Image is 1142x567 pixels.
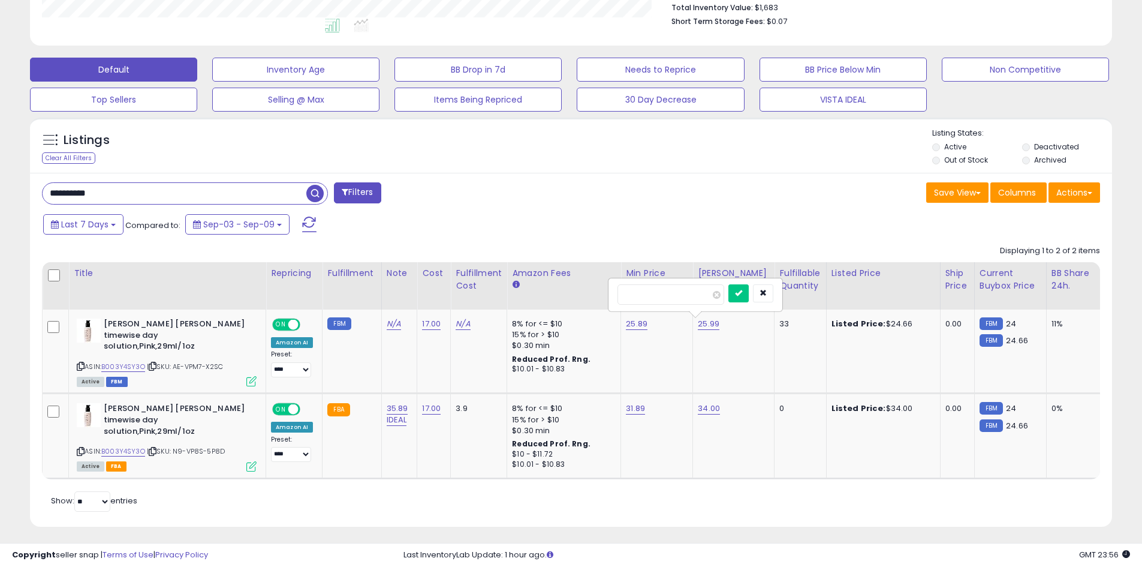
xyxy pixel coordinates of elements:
[990,182,1047,203] button: Columns
[387,267,412,280] div: Note
[43,214,123,235] button: Last 7 Days
[203,218,275,230] span: Sep-03 - Sep-09
[387,318,401,330] a: N/A
[422,267,445,280] div: Cost
[104,319,249,355] b: [PERSON_NAME] [PERSON_NAME] timewise day solution,Pink,29ml/1oz
[698,403,720,415] a: 34.00
[512,403,611,414] div: 8% for <= $10
[779,403,816,414] div: 0
[926,182,989,203] button: Save View
[61,218,109,230] span: Last 7 Days
[1006,335,1028,346] span: 24.66
[327,317,351,330] small: FBM
[831,403,886,414] b: Listed Price:
[831,267,935,280] div: Listed Price
[831,318,886,329] b: Listed Price:
[327,267,376,280] div: Fulfillment
[212,58,379,82] button: Inventory Age
[944,155,988,165] label: Out of Stock
[12,549,56,560] strong: Copyright
[74,267,261,280] div: Title
[456,267,502,292] div: Fulfillment Cost
[577,58,744,82] button: Needs to Reprice
[106,377,128,387] span: FBM
[12,550,208,561] div: seller snap | |
[334,182,381,203] button: Filters
[980,419,1003,432] small: FBM
[779,319,816,329] div: 33
[1034,155,1066,165] label: Archived
[512,354,590,364] b: Reduced Prof. Rng.
[671,2,753,13] b: Total Inventory Value:
[1006,403,1016,414] span: 24
[1000,245,1100,257] div: Displaying 1 to 2 of 2 items
[125,220,180,231] span: Compared to:
[51,495,137,506] span: Show: entries
[512,319,611,329] div: 8% for <= $10
[512,340,611,351] div: $0.30 min
[1006,420,1028,431] span: 24.66
[698,267,769,280] div: [PERSON_NAME]
[64,132,110,149] h5: Listings
[698,318,719,330] a: 25.99
[106,461,126,472] span: FBA
[1051,267,1095,292] div: BB Share 24h.
[394,58,562,82] button: BB Drop in 7d
[1034,142,1079,152] label: Deactivated
[512,415,611,425] div: 15% for > $10
[512,425,611,436] div: $0.30 min
[980,317,1003,330] small: FBM
[273,404,288,415] span: ON
[422,318,441,330] a: 17.00
[779,267,821,292] div: Fulfillable Quantity
[77,403,101,427] img: 41jNTLtOJwL._SL40_.jpg
[512,267,616,280] div: Amazon Fees
[30,58,197,82] button: Default
[512,364,611,374] div: $10.01 - $10.83
[394,88,562,112] button: Items Being Repriced
[1048,182,1100,203] button: Actions
[512,449,611,460] div: $10 - $11.72
[1079,549,1130,560] span: 2025-09-17 23:56 GMT
[456,318,470,330] a: N/A
[271,422,313,433] div: Amazon AI
[577,88,744,112] button: 30 Day Decrease
[77,319,101,343] img: 41jNTLtOJwL._SL40_.jpg
[980,402,1003,415] small: FBM
[932,128,1112,139] p: Listing States:
[626,267,688,280] div: Min Price
[945,403,965,414] div: 0.00
[273,320,288,330] span: ON
[512,460,611,470] div: $10.01 - $10.83
[77,377,104,387] span: All listings currently available for purchase on Amazon
[271,436,313,463] div: Preset:
[271,337,313,348] div: Amazon AI
[831,403,931,414] div: $34.00
[1051,319,1091,329] div: 11%
[103,549,153,560] a: Terms of Use
[101,362,145,372] a: B003Y4SY3O
[760,88,927,112] button: VISTA IDEAL
[327,403,349,416] small: FBA
[77,461,104,472] span: All listings currently available for purchase on Amazon
[299,404,318,415] span: OFF
[626,318,647,330] a: 25.89
[212,88,379,112] button: Selling @ Max
[101,446,145,457] a: B003Y4SY3O
[944,142,966,152] label: Active
[403,550,1130,561] div: Last InventoryLab Update: 1 hour ago.
[387,403,408,425] a: 35.89 IDEAL
[512,280,519,290] small: Amazon Fees.
[155,549,208,560] a: Privacy Policy
[422,403,441,415] a: 17.00
[760,58,927,82] button: BB Price Below Min
[945,267,969,292] div: Ship Price
[271,350,313,377] div: Preset:
[626,403,645,415] a: 31.89
[42,152,95,164] div: Clear All Filters
[980,267,1041,292] div: Current Buybox Price
[104,403,249,440] b: [PERSON_NAME] [PERSON_NAME] timewise day solution,Pink,29ml/1oz
[945,319,965,329] div: 0.00
[942,58,1109,82] button: Non Competitive
[271,267,317,280] div: Repricing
